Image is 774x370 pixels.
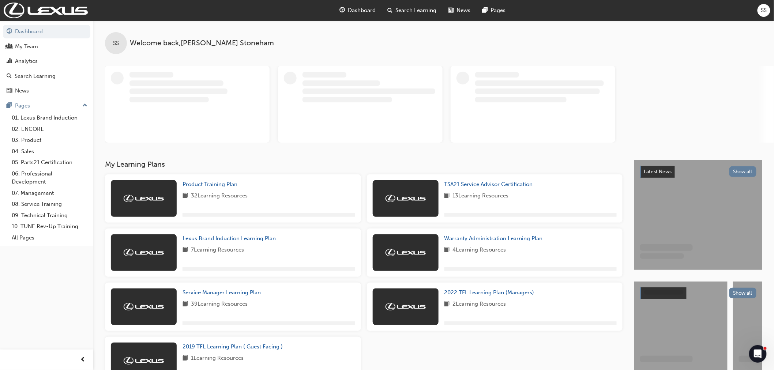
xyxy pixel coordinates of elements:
[348,6,376,15] span: Dashboard
[124,303,164,310] img: Trak
[386,195,426,202] img: Trak
[444,192,450,201] span: book-icon
[444,246,450,255] span: book-icon
[758,4,770,17] button: SS
[444,300,450,309] span: book-icon
[130,39,274,48] span: Welcome back , [PERSON_NAME] Stoneham
[9,188,90,199] a: 07. Management
[640,166,756,178] a: Latest NewsShow all
[7,88,12,94] span: news-icon
[183,343,286,351] a: 2019 TFL Learning Plan ( Guest Facing )
[444,234,546,243] a: Warranty Administration Learning Plan
[3,99,90,113] button: Pages
[7,29,12,35] span: guage-icon
[9,232,90,243] a: All Pages
[448,6,454,15] span: news-icon
[183,234,279,243] a: Lexus Brand Induction Learning Plan
[7,103,12,109] span: pages-icon
[9,199,90,210] a: 08. Service Training
[3,25,90,38] a: Dashboard
[3,69,90,83] a: Search Learning
[4,3,88,18] img: Trak
[7,73,12,80] span: search-icon
[444,181,533,188] span: TSA21 Service Advisor Certification
[124,357,164,365] img: Trak
[749,345,767,363] iframe: Intercom live chat
[334,3,382,18] a: guage-iconDashboard
[15,102,30,110] div: Pages
[386,249,426,256] img: Trak
[386,303,426,310] img: Trak
[183,235,276,242] span: Lexus Brand Induction Learning Plan
[491,6,506,15] span: Pages
[191,192,248,201] span: 32 Learning Resources
[382,3,443,18] a: search-iconSearch Learning
[444,289,534,296] span: 2022 TFL Learning Plan (Managers)
[9,112,90,124] a: 01. Lexus Brand Induction
[9,168,90,188] a: 06. Professional Development
[453,192,509,201] span: 13 Learning Resources
[9,124,90,135] a: 02. ENCORE
[3,54,90,68] a: Analytics
[124,195,164,202] img: Trak
[9,221,90,232] a: 10. TUNE Rev-Up Training
[9,146,90,157] a: 04. Sales
[183,181,237,188] span: Product Training Plan
[191,300,248,309] span: 39 Learning Resources
[3,23,90,99] button: DashboardMy TeamAnalyticsSearch LearningNews
[191,246,244,255] span: 7 Learning Resources
[15,72,56,80] div: Search Learning
[80,355,86,365] span: prev-icon
[7,58,12,65] span: chart-icon
[183,289,261,296] span: Service Manager Learning Plan
[9,210,90,221] a: 09. Technical Training
[453,246,506,255] span: 4 Learning Resources
[183,343,283,350] span: 2019 TFL Learning Plan ( Guest Facing )
[183,246,188,255] span: book-icon
[443,3,477,18] a: news-iconNews
[453,300,506,309] span: 2 Learning Resources
[482,6,488,15] span: pages-icon
[3,40,90,53] a: My Team
[640,287,756,299] a: Show all
[729,166,757,177] button: Show all
[444,180,536,189] a: TSA21 Service Advisor Certification
[183,300,188,309] span: book-icon
[183,180,240,189] a: Product Training Plan
[761,6,767,15] span: SS
[15,42,38,51] div: My Team
[113,39,119,48] span: SS
[183,354,188,363] span: book-icon
[340,6,345,15] span: guage-icon
[729,288,757,298] button: Show all
[644,169,672,175] span: Latest News
[105,160,623,169] h3: My Learning Plans
[183,192,188,201] span: book-icon
[7,44,12,50] span: people-icon
[82,101,87,110] span: up-icon
[477,3,512,18] a: pages-iconPages
[124,249,164,256] img: Trak
[9,157,90,168] a: 05. Parts21 Certification
[15,87,29,95] div: News
[15,57,38,65] div: Analytics
[388,6,393,15] span: search-icon
[191,354,244,363] span: 1 Learning Resources
[396,6,437,15] span: Search Learning
[183,288,264,297] a: Service Manager Learning Plan
[444,235,543,242] span: Warranty Administration Learning Plan
[444,288,537,297] a: 2022 TFL Learning Plan (Managers)
[9,135,90,146] a: 03. Product
[3,84,90,98] a: News
[457,6,471,15] span: News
